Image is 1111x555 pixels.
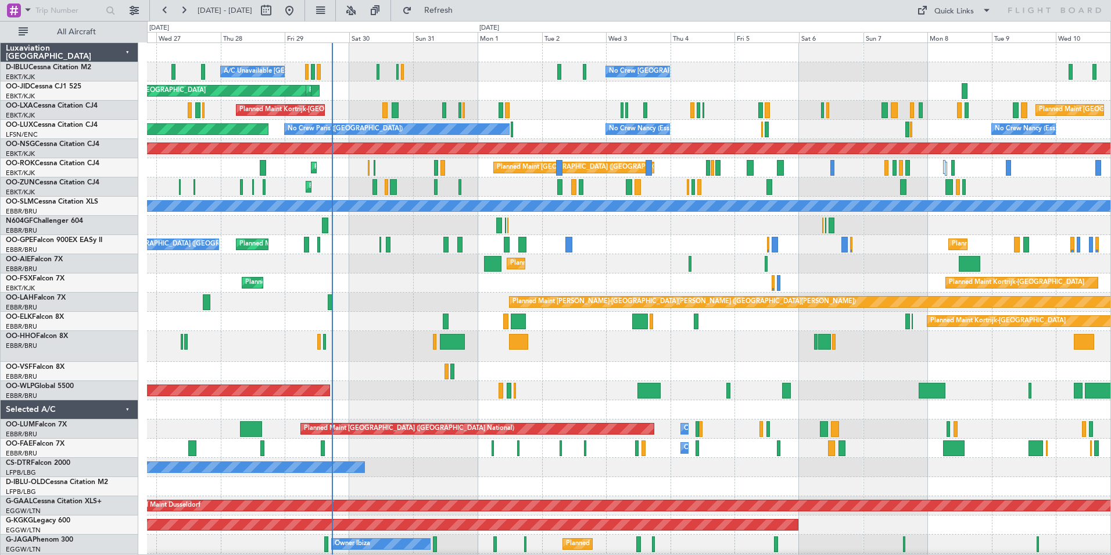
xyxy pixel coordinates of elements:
[609,63,804,80] div: No Crew [GEOGRAPHIC_DATA] ([GEOGRAPHIC_DATA] National)
[6,294,34,301] span: OO-LAH
[6,383,34,390] span: OO-WLP
[309,178,445,195] div: Planned Maint Kortrijk-[GEOGRAPHIC_DATA]
[6,479,108,486] a: D-IBLU-OLDCessna Citation M2
[6,341,37,350] a: EBBR/BRU
[6,314,32,321] span: OO-ELK
[934,6,974,17] div: Quick Links
[6,111,35,120] a: EBKT/KJK
[6,507,41,515] a: EGGW/LTN
[6,440,64,447] a: OO-FAEFalcon 7X
[6,526,41,535] a: EGGW/LTN
[124,497,200,514] div: Planned Maint Dusseldorf
[510,255,693,272] div: Planned Maint [GEOGRAPHIC_DATA] ([GEOGRAPHIC_DATA])
[6,460,70,467] a: CS-DTRFalcon 2000
[6,421,67,428] a: OO-LUMFalcon 7X
[239,236,450,253] div: Planned Maint [GEOGRAPHIC_DATA] ([GEOGRAPHIC_DATA] National)
[6,333,68,340] a: OO-HHOFalcon 8X
[992,32,1056,42] div: Tue 9
[6,536,73,543] a: G-JAGAPhenom 300
[6,83,81,90] a: OO-JIDCessna CJ1 525
[6,479,45,486] span: D-IBLU-OLD
[6,364,33,371] span: OO-VSF
[6,517,70,524] a: G-KGKGLegacy 600
[6,64,28,71] span: D-IBLU
[13,23,126,41] button: All Aircraft
[6,517,33,524] span: G-KGKG
[6,73,35,81] a: EBKT/KJK
[609,120,678,138] div: No Crew Nancy (Essey)
[497,159,680,176] div: Planned Maint [GEOGRAPHIC_DATA] ([GEOGRAPHIC_DATA])
[671,32,735,42] div: Thu 4
[542,32,607,42] div: Tue 2
[221,32,285,42] div: Thu 28
[734,32,799,42] div: Fri 5
[6,122,98,129] a: OO-LUXCessna Citation CJ4
[6,198,34,205] span: OO-SLM
[478,32,542,42] div: Mon 1
[6,449,37,458] a: EBBR/BRU
[606,32,671,42] div: Wed 3
[413,32,478,42] div: Sun 31
[6,498,33,505] span: G-GAAL
[684,439,763,457] div: Owner Melsbroek Air Base
[6,275,33,282] span: OO-FSX
[6,256,63,263] a: OO-AIEFalcon 7X
[6,102,33,109] span: OO-LXA
[566,535,749,553] div: Planned Maint [GEOGRAPHIC_DATA] ([GEOGRAPHIC_DATA])
[6,468,36,477] a: LFPB/LBG
[245,274,381,291] div: Planned Maint Kortrijk-[GEOGRAPHIC_DATA]
[6,141,99,148] a: OO-NSGCessna Citation CJ4
[930,312,1066,330] div: Planned Maint Kortrijk-[GEOGRAPHIC_DATA]
[799,32,863,42] div: Sat 6
[6,430,37,439] a: EBBR/BRU
[6,83,30,90] span: OO-JID
[6,150,35,158] a: EBKT/KJK
[6,364,64,371] a: OO-VSFFalcon 8X
[6,322,37,331] a: EBBR/BRU
[198,5,252,16] span: [DATE] - [DATE]
[335,535,370,553] div: Owner Ibiza
[349,32,414,42] div: Sat 30
[6,498,102,505] a: G-GAALCessna Citation XLS+
[239,101,375,119] div: Planned Maint Kortrijk-[GEOGRAPHIC_DATA]
[6,372,37,381] a: EBBR/BRU
[6,536,33,543] span: G-JAGA
[30,28,123,36] span: All Aircraft
[911,1,997,20] button: Quick Links
[6,179,35,186] span: OO-ZUN
[6,188,35,197] a: EBKT/KJK
[397,1,467,20] button: Refresh
[224,63,409,80] div: A/C Unavailable [GEOGRAPHIC_DATA]-[GEOGRAPHIC_DATA]
[288,120,403,138] div: No Crew Paris ([GEOGRAPHIC_DATA])
[6,246,37,254] a: EBBR/BRU
[513,293,856,311] div: Planned Maint [PERSON_NAME]-[GEOGRAPHIC_DATA][PERSON_NAME] ([GEOGRAPHIC_DATA][PERSON_NAME])
[414,6,463,15] span: Refresh
[6,256,31,263] span: OO-AIE
[304,420,514,437] div: Planned Maint [GEOGRAPHIC_DATA] ([GEOGRAPHIC_DATA] National)
[6,198,98,205] a: OO-SLMCessna Citation XLS
[6,160,35,167] span: OO-ROK
[6,488,36,496] a: LFPB/LBG
[995,120,1064,138] div: No Crew Nancy (Essey)
[6,383,74,390] a: OO-WLPGlobal 5500
[6,460,31,467] span: CS-DTR
[156,32,221,42] div: Wed 27
[309,82,445,99] div: Planned Maint Kortrijk-[GEOGRAPHIC_DATA]
[6,92,35,101] a: EBKT/KJK
[6,284,35,293] a: EBKT/KJK
[95,236,290,253] div: No Crew [GEOGRAPHIC_DATA] ([GEOGRAPHIC_DATA] National)
[6,179,99,186] a: OO-ZUNCessna Citation CJ4
[6,207,37,216] a: EBBR/BRU
[6,545,41,554] a: EGGW/LTN
[6,102,98,109] a: OO-LXACessna Citation CJ4
[6,421,35,428] span: OO-LUM
[863,32,928,42] div: Sun 7
[479,23,499,33] div: [DATE]
[6,275,64,282] a: OO-FSXFalcon 7X
[6,169,35,177] a: EBKT/KJK
[6,237,102,244] a: OO-GPEFalcon 900EX EASy II
[6,314,64,321] a: OO-ELKFalcon 8X
[6,218,83,225] a: N604GFChallenger 604
[285,32,349,42] div: Fri 29
[6,333,36,340] span: OO-HHO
